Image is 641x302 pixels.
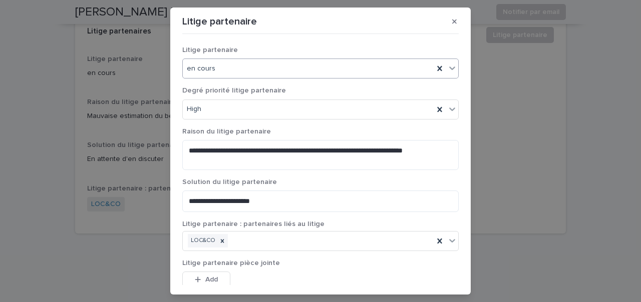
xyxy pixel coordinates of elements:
button: Add [182,271,230,287]
span: Litige partenaire [182,46,238,53]
span: en cours [187,63,215,74]
span: Litige partenaire pièce jointe [182,259,280,266]
span: High [187,104,201,114]
span: Raison du litige partenaire [182,128,271,135]
p: Litige partenaire [182,15,257,27]
span: Litige partenaire : partenaires liés au litige [182,220,325,227]
span: Solution du litige partenaire [182,178,277,185]
div: LOC&CO [188,234,217,247]
span: Degré priorité litige partenaire [182,87,286,94]
span: Add [205,276,218,283]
